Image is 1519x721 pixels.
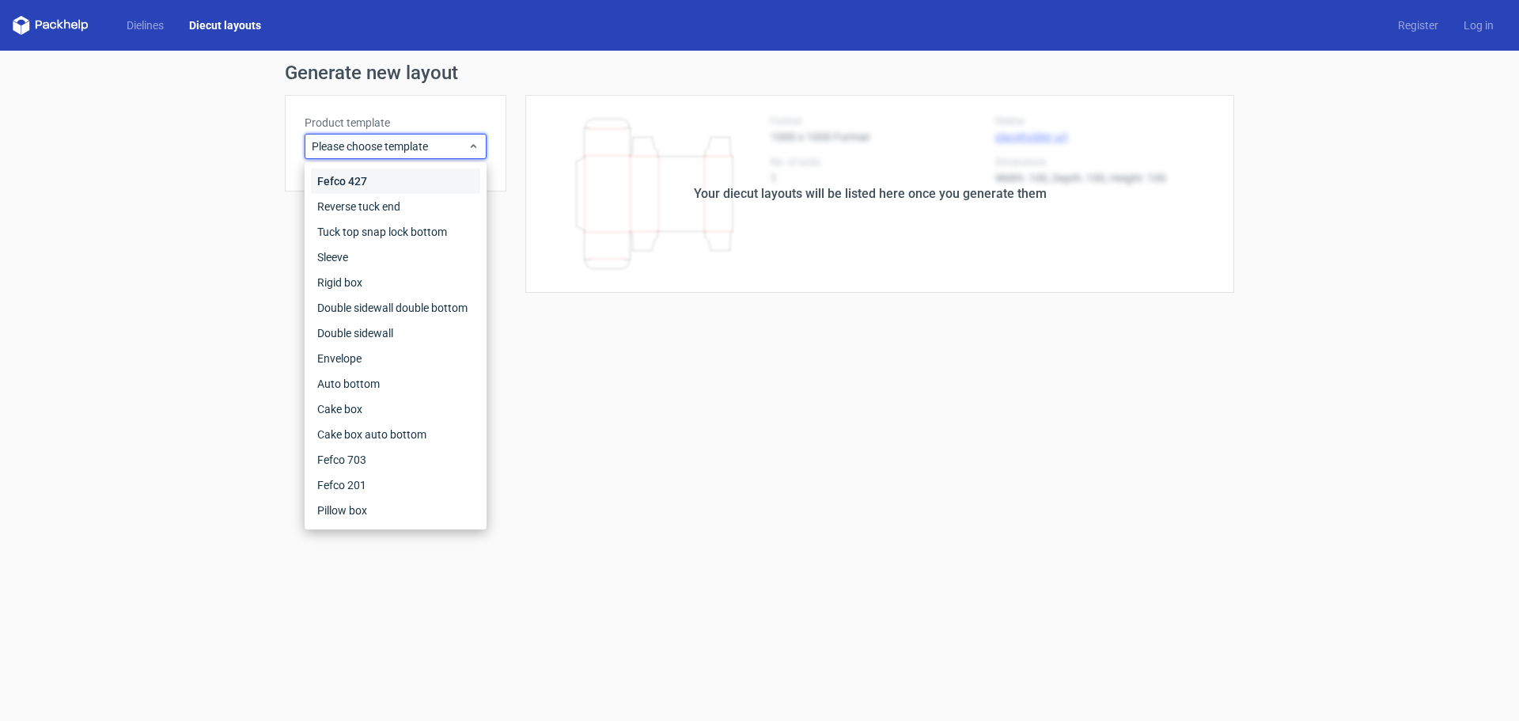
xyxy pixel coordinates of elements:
div: Auto bottom [311,371,480,397]
span: Please choose template [312,139,468,154]
a: Register [1385,17,1451,33]
div: Double sidewall [311,321,480,346]
div: Reverse tuck end [311,194,480,219]
div: Rigid box [311,270,480,295]
div: Pillow box [311,498,480,523]
div: Sleeve [311,245,480,270]
div: Fefco 427 [311,169,480,194]
div: Cake box auto bottom [311,422,480,447]
a: Diecut layouts [176,17,274,33]
a: Log in [1451,17,1506,33]
div: Cake box [311,397,480,422]
a: Dielines [114,17,176,33]
div: Fefco 201 [311,472,480,498]
h1: Generate new layout [285,63,1234,82]
div: Fefco 703 [311,447,480,472]
label: Product template [305,115,487,131]
div: Envelope [311,346,480,371]
div: Your diecut layouts will be listed here once you generate them [694,184,1047,203]
div: Double sidewall double bottom [311,295,480,321]
div: Tuck top snap lock bottom [311,219,480,245]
